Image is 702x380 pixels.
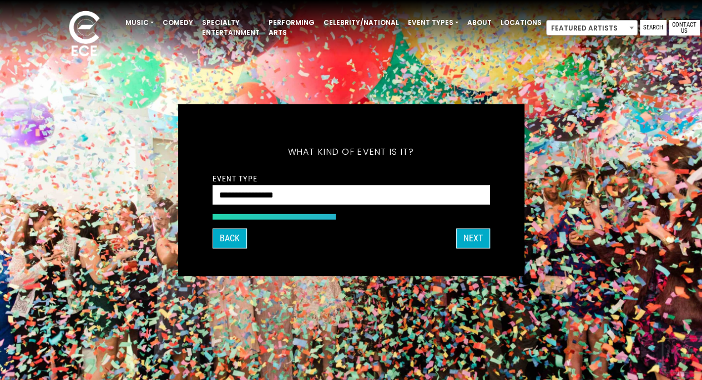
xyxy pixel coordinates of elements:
span: Featured Artists [547,21,637,36]
a: Locations [496,13,546,32]
h5: What kind of event is it? [213,131,490,171]
a: About [463,13,496,32]
a: Comedy [158,13,198,32]
button: Next [456,229,490,249]
a: Event Types [403,13,463,32]
span: Featured Artists [546,20,638,36]
a: Celebrity/National [319,13,403,32]
img: ece_new_logo_whitev2-1.png [57,8,112,62]
label: Event Type [213,173,257,183]
a: Music [121,13,158,32]
a: Specialty Entertainment [198,13,264,42]
a: Performing Arts [264,13,319,42]
a: Search [640,20,666,36]
a: Contact Us [669,20,700,36]
button: Back [213,229,247,249]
